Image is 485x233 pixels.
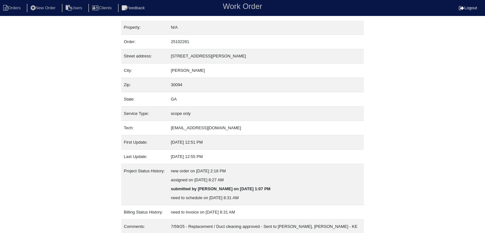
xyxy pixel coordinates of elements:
td: Order: [121,35,168,49]
td: 25102281 [168,35,364,49]
li: Feedback [118,4,150,12]
div: new order on [DATE] 2:18 PM [171,167,361,176]
td: 30094 [168,78,364,92]
td: scope only [168,107,364,121]
td: Property: [121,20,168,35]
td: [DATE] 12:55 PM [168,150,364,164]
div: submitted by [PERSON_NAME] on [DATE] 1:07 PM [171,184,361,193]
td: Billing Status History: [121,205,168,220]
div: assigned on [DATE] 8:27 AM [171,176,361,184]
li: New Order [27,4,61,12]
li: Clients [88,4,117,12]
td: N/A [168,20,364,35]
td: GA [168,92,364,107]
a: New Order [27,5,61,10]
td: [PERSON_NAME] [168,64,364,78]
a: Clients [88,5,117,10]
a: Users [62,5,87,10]
li: Users [62,4,87,12]
td: Last Update: [121,150,168,164]
div: need to invoice on [DATE] 8:31 AM [171,208,361,217]
td: [DATE] 12:51 PM [168,135,364,150]
a: Logout [459,5,477,10]
td: Tech: [121,121,168,135]
div: need to schedule on [DATE] 8:31 AM [171,193,361,202]
td: Street address: [121,49,168,64]
td: City: [121,64,168,78]
td: Service Type: [121,107,168,121]
td: State: [121,92,168,107]
td: Zip: [121,78,168,92]
td: [STREET_ADDRESS][PERSON_NAME] [168,49,364,64]
td: Project Status History: [121,164,168,205]
td: First Update: [121,135,168,150]
td: [EMAIL_ADDRESS][DOMAIN_NAME] [168,121,364,135]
